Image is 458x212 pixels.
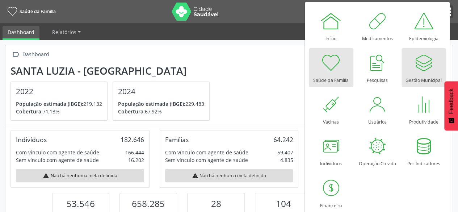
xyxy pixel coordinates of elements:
[47,26,86,38] a: Relatórios
[280,156,293,164] div: 4.835
[309,132,353,170] a: Indivíduos
[52,29,76,36] span: Relatórios
[16,136,47,144] div: Indivíduos
[67,198,94,209] span: 53.546
[16,169,144,182] div: Não há nenhuma meta definida
[402,132,446,170] a: Pec Indicadores
[165,136,189,144] div: Famílias
[16,156,99,164] div: Sem vínculo com agente de saúde
[118,108,204,115] p: 67,92%
[118,100,204,108] p: 229.483
[118,87,204,96] h4: 2024
[192,172,198,179] i: warning
[309,7,353,45] a: Início
[448,88,454,114] span: Feedback
[402,7,446,45] a: Epidemiologia
[165,156,248,164] div: Sem vínculo com agente de saúde
[355,7,400,45] a: Medicamentos
[165,149,248,156] div: Com vínculo com agente de saúde
[355,132,400,170] a: Operação Co-vida
[43,172,49,179] i: warning
[16,108,43,115] span: Cobertura:
[21,49,50,60] div: Dashboard
[3,26,39,40] a: Dashboard
[128,156,144,164] div: 16.202
[118,108,145,115] span: Cobertura:
[16,100,83,107] span: População estimada (IBGE):
[132,198,165,209] span: 658.285
[276,198,291,209] span: 104
[444,81,458,130] button: Feedback - Mostrar pesquisa
[10,49,50,60] a:  Dashboard
[16,87,102,96] h4: 2022
[118,100,185,107] span: População estimada (IBGE):
[355,90,400,129] a: Usuários
[277,149,293,156] div: 59.407
[125,149,144,156] div: 166.444
[121,136,144,144] div: 182.646
[309,90,353,129] a: Vacinas
[402,48,446,87] a: Gestão Municipal
[309,48,353,87] a: Saúde da Família
[20,8,56,14] span: Saúde da Família
[16,149,99,156] div: Com vínculo com agente de saúde
[16,100,102,108] p: 219.132
[10,65,215,77] div: Santa Luzia - [GEOGRAPHIC_DATA]
[5,5,56,17] a: Saúde da Família
[16,108,102,115] p: 71,13%
[402,90,446,129] a: Produtividade
[355,48,400,87] a: Pesquisas
[211,198,221,209] span: 28
[273,136,293,144] div: 64.242
[10,49,21,60] i: 
[165,169,293,182] div: Não há nenhuma meta definida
